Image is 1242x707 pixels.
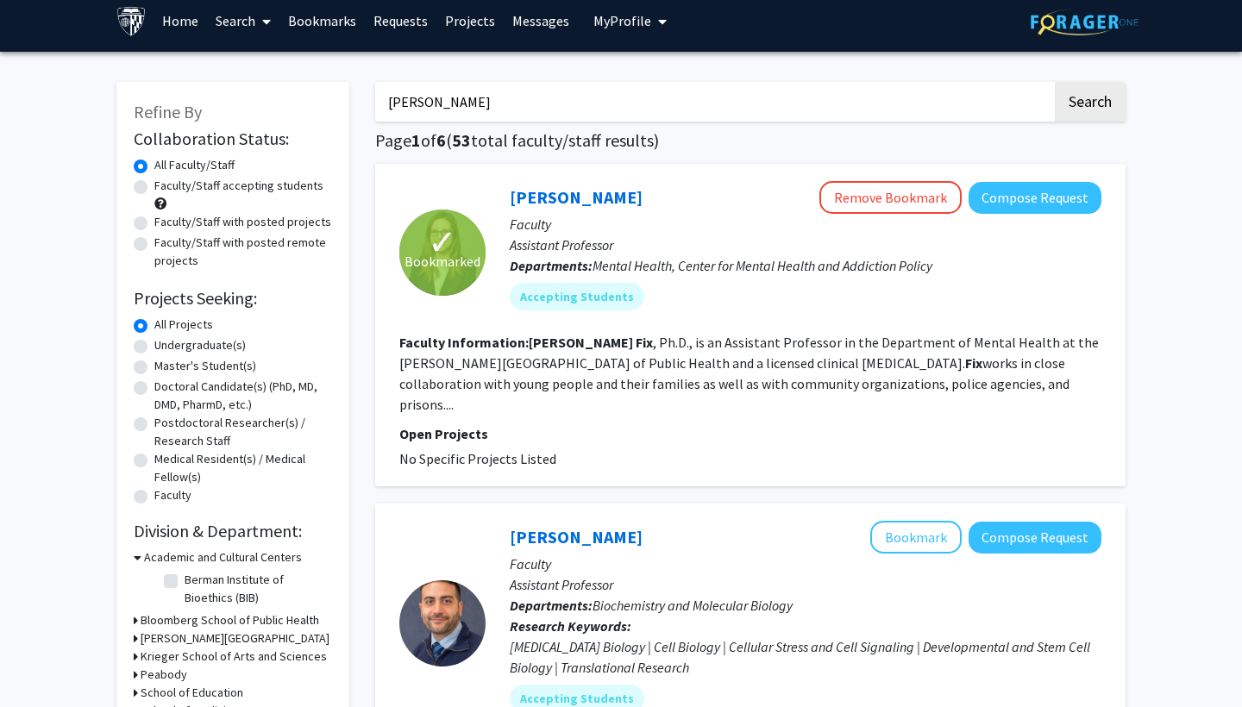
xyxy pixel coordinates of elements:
label: Faculty/Staff with posted projects [154,213,331,231]
input: Search Keywords [375,82,1052,122]
span: My Profile [593,12,651,29]
span: 1 [411,129,421,151]
div: [MEDICAL_DATA] Biology | Cell Biology | Cellular Stress and Cell Signaling | Developmental and St... [510,636,1101,678]
label: Berman Institute of Bioethics (BIB) [185,571,328,607]
span: Biochemistry and Molecular Biology [593,597,793,614]
label: Faculty [154,486,191,504]
span: Mental Health, Center for Mental Health and Addiction Policy [593,257,932,274]
p: Assistant Professor [510,235,1101,255]
p: Assistant Professor [510,574,1101,595]
a: [PERSON_NAME] [510,186,643,208]
label: All Faculty/Staff [154,156,235,174]
span: ✓ [428,234,457,251]
label: Medical Resident(s) / Medical Fellow(s) [154,450,332,486]
label: All Projects [154,316,213,334]
h2: Projects Seeking: [134,288,332,309]
span: Refine By [134,101,202,122]
span: Bookmarked [405,251,480,272]
label: Faculty/Staff accepting students [154,177,323,195]
b: Fix [636,334,653,351]
h3: School of Education [141,684,243,702]
fg-read-more: , Ph.D., is an Assistant Professor in the Department of Mental Health at the [PERSON_NAME][GEOGRA... [399,334,1099,413]
button: Add Vito Rebecca to Bookmarks [870,521,962,554]
h3: Academic and Cultural Centers [144,548,302,566]
button: Search [1055,82,1126,122]
img: Johns Hopkins University Logo [116,6,147,36]
span: 6 [436,129,446,151]
b: Departments: [510,597,593,614]
b: [PERSON_NAME] [529,334,633,351]
b: Departments: [510,257,593,274]
button: Remove Bookmark [819,181,962,214]
b: Faculty Information: [399,334,529,351]
label: Doctoral Candidate(s) (PhD, MD, DMD, PharmD, etc.) [154,378,332,414]
p: Faculty [510,214,1101,235]
label: Faculty/Staff with posted remote projects [154,234,332,270]
p: Faculty [510,554,1101,574]
h2: Collaboration Status: [134,128,332,149]
h3: Peabody [141,666,187,684]
iframe: Chat [13,629,73,694]
h3: Krieger School of Arts and Sciences [141,648,327,666]
h2: Division & Department: [134,521,332,541]
h3: Bloomberg School of Public Health [141,611,319,629]
span: 53 [452,129,471,151]
h1: Page of ( total faculty/staff results) [375,130,1126,151]
h3: [PERSON_NAME][GEOGRAPHIC_DATA] [141,629,329,648]
b: Fix [965,354,982,372]
label: Master's Student(s) [154,357,256,375]
button: Compose Request to Vito Rebecca [969,522,1101,554]
label: Undergraduate(s) [154,336,246,354]
img: ForagerOne Logo [1031,9,1138,35]
mat-chip: Accepting Students [510,283,644,310]
button: Compose Request to Rebecca Fix [969,182,1101,214]
a: [PERSON_NAME] [510,526,643,547]
b: Research Keywords: [510,617,631,635]
p: Open Projects [399,423,1101,444]
label: Postdoctoral Researcher(s) / Research Staff [154,414,332,450]
span: No Specific Projects Listed [399,450,556,467]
